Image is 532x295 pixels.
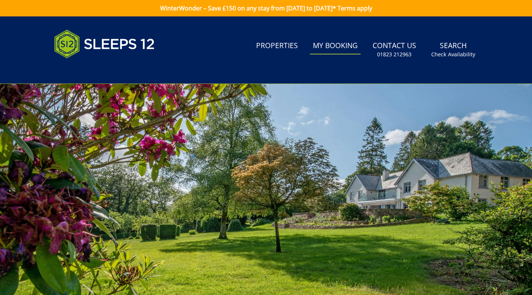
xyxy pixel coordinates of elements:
a: Contact Us01823 212963 [370,38,419,62]
small: Check Availability [431,51,475,58]
iframe: Customer reviews powered by Trustpilot [50,67,129,73]
a: Properties [253,38,301,54]
a: SearchCheck Availability [428,38,478,62]
img: Sleeps 12 [54,25,155,63]
a: My Booking [310,38,361,54]
small: 01823 212963 [377,51,411,58]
